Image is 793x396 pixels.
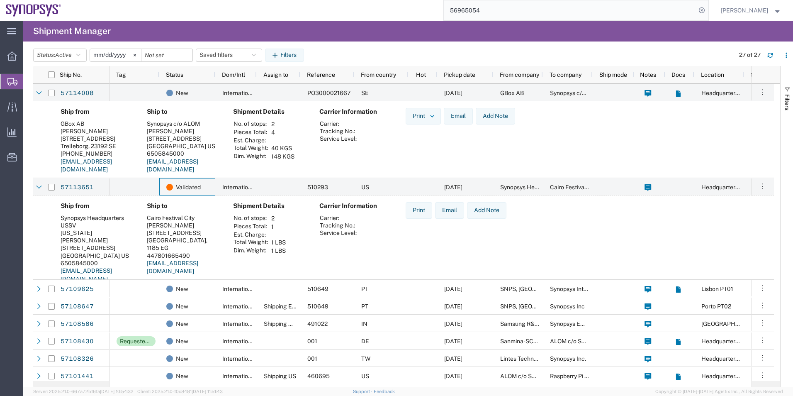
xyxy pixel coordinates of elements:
span: PT [361,303,368,310]
button: Print [406,108,441,125]
span: International [222,373,256,379]
span: 10/16/2025 [444,320,462,327]
div: [GEOGRAPHIC_DATA] US [147,142,220,150]
span: ALOM c/o SYNOPSYS [550,338,608,345]
span: Headquarters USSV [701,355,755,362]
span: New [176,298,188,315]
span: New [176,350,188,367]
span: New [176,367,188,385]
span: Notes [640,71,656,78]
th: Total Weight: [233,238,268,247]
a: 57113651 [60,181,94,194]
h4: Shipment Manager [33,21,111,42]
button: Add Note [476,108,515,125]
span: Porto PT02 [701,303,731,310]
span: 10/14/2025 [444,90,462,96]
td: 1 LBS [268,238,289,247]
span: Synopsys Emulation and Verification [550,320,646,327]
a: Support [353,389,374,394]
span: Ship mode [599,71,627,78]
a: [EMAIL_ADDRESS][DOMAIN_NAME] [147,260,198,275]
button: Add Note [467,202,506,219]
span: Kaelen O'Connor [721,6,768,15]
span: 10/13/2025 [444,184,462,191]
span: Shipping US [264,373,296,379]
span: 10/13/2025 [444,338,462,345]
span: International [222,286,256,292]
span: Headquarters USSV [701,338,755,345]
span: 10/13/2025 [444,355,462,362]
span: Shipping EMEA [264,303,305,310]
th: Carrier: [319,214,357,222]
div: [STREET_ADDRESS] [147,229,220,237]
div: 6505845000 [61,259,134,267]
th: Est. Charge: [233,231,268,238]
div: [GEOGRAPHIC_DATA], 1185 EG [147,237,220,252]
span: Assign to [263,71,288,78]
th: No. of stops: [233,214,268,222]
span: Docs [671,71,685,78]
span: 10/13/2025 [444,286,462,292]
th: Tracking No.: [319,127,357,135]
div: 447801665490 [147,252,220,259]
input: Not set [141,49,192,61]
div: [PHONE_NUMBER] [61,150,134,157]
th: Carrier: [319,120,357,127]
span: ALOM c/o SYNOPSYS [500,373,559,379]
span: From country [361,71,396,78]
span: 510293 [307,184,328,191]
button: Saved filters [196,49,262,62]
td: 4 [268,128,297,137]
a: [EMAIL_ADDRESS][DOMAIN_NAME] [61,267,112,282]
a: Feedback [374,389,395,394]
button: Print [406,202,432,219]
span: Ship No. [60,71,82,78]
span: Copyright © [DATE]-[DATE] Agistix Inc., All Rights Reserved [655,388,783,395]
a: 57114008 [60,86,94,100]
span: Sanmina-SCI Germany GmbH [500,338,579,345]
span: Headquarters USSV [701,90,755,96]
th: Dim. Weight: [233,247,268,255]
button: [PERSON_NAME] [720,5,782,15]
a: 57108326 [60,352,94,365]
span: New [176,332,188,350]
td: 148 KGS [268,152,297,161]
span: 10/13/2025 [444,303,462,310]
span: Server: 2025.21.0-667a72bf6fa [33,389,134,394]
span: Lisbon PT01 [701,286,733,292]
span: 491022 [307,320,328,327]
span: Active [55,51,72,58]
span: GBox AB [500,90,524,96]
span: New [176,315,188,332]
span: Headquarters USSV [701,184,755,191]
span: Client: 2025.21.0-f0c8481 [137,389,223,394]
input: Not set [90,49,141,61]
span: Status [166,71,183,78]
th: Total Weight: [233,144,268,152]
h4: Shipment Details [233,202,306,210]
span: Validated [176,178,201,196]
span: International [222,355,256,362]
span: [DATE] 10:54:32 [100,389,134,394]
span: 460695 [307,373,330,379]
span: Tag [116,71,126,78]
span: Hyderabad IN09 [701,320,776,327]
th: Tracking No.: [319,222,357,229]
span: International [222,303,256,310]
button: Email [444,108,473,125]
span: Synopsys c/o ALOM [550,90,603,96]
a: 57101441 [60,369,94,383]
span: Raspberry Pi Ltd [550,373,593,379]
button: Filters [265,49,304,62]
h4: Shipment Details [233,108,306,115]
span: New [176,84,188,102]
h4: Ship from [61,108,134,115]
div: Requested add'l. details [120,336,152,346]
a: 57108647 [60,300,94,313]
th: Dim. Weight: [233,152,268,161]
a: 57108586 [60,317,94,330]
td: 1 [268,222,289,231]
h4: Ship to [147,202,220,210]
img: logo [6,4,61,17]
div: GBox AB [61,120,134,127]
